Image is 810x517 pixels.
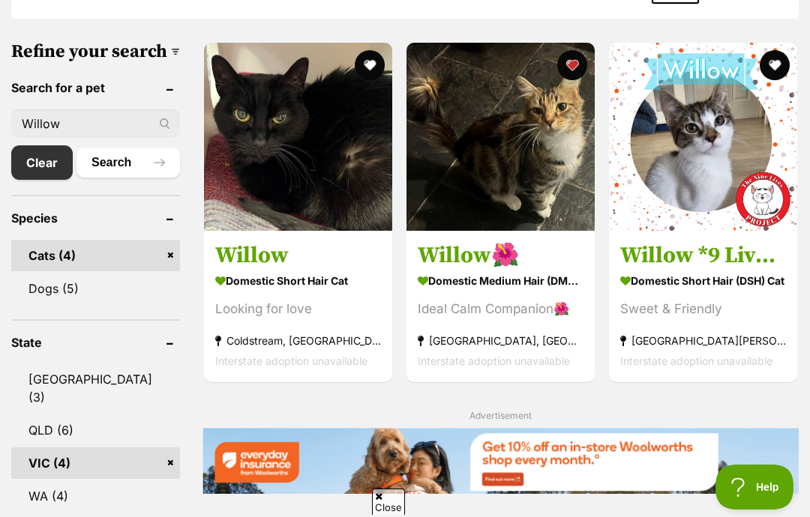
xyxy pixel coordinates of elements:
[11,41,180,62] h3: Refine your search
[11,211,180,225] header: Species
[215,331,381,351] strong: Coldstream, [GEOGRAPHIC_DATA]
[215,355,367,368] span: Interstate adoption unavailable
[418,355,570,368] span: Interstate adoption unavailable
[609,43,797,231] img: Willow *9 Lives Project Rescue* - Domestic Short Hair (DSH) Cat
[557,50,587,80] button: favourite
[620,300,786,320] div: Sweet & Friendly
[372,489,405,515] span: Close
[204,43,392,231] img: Willow - Domestic Short Hair Cat
[202,428,799,494] img: Everyday Insurance promotional banner
[406,43,595,231] img: Willow🌺 - Domestic Medium Hair (DMH) Cat
[11,447,180,479] a: VIC (4)
[469,410,532,421] span: Advertisement
[760,50,790,80] button: favourite
[215,270,381,292] strong: Domestic Short Hair Cat
[418,270,583,292] strong: Domestic Medium Hair (DMH) Cat
[76,148,180,178] button: Search
[418,331,583,351] strong: [GEOGRAPHIC_DATA], [GEOGRAPHIC_DATA]
[418,300,583,320] div: Ideal Calm Companion🌺
[11,480,180,512] a: WA (4)
[204,231,392,383] a: Willow Domestic Short Hair Cat Looking for love Coldstream, [GEOGRAPHIC_DATA] Interstate adoption...
[715,465,795,510] iframe: Help Scout Beacon - Open
[11,336,180,349] header: State
[620,355,772,368] span: Interstate adoption unavailable
[609,231,797,383] a: Willow *9 Lives Project Rescue* Domestic Short Hair (DSH) Cat Sweet & Friendly [GEOGRAPHIC_DATA][...
[11,363,180,413] a: [GEOGRAPHIC_DATA] (3)
[620,331,786,351] strong: [GEOGRAPHIC_DATA][PERSON_NAME][GEOGRAPHIC_DATA]
[418,242,583,270] h3: Willow🌺
[11,81,180,94] header: Search for a pet
[11,273,180,304] a: Dogs (5)
[11,414,180,446] a: QLD (6)
[11,240,180,271] a: Cats (4)
[11,145,73,180] a: Clear
[202,428,799,497] a: Everyday Insurance promotional banner
[620,270,786,292] strong: Domestic Short Hair (DSH) Cat
[620,242,786,270] h3: Willow *9 Lives Project Rescue*
[215,242,381,270] h3: Willow
[355,50,385,80] button: favourite
[406,231,595,383] a: Willow🌺 Domestic Medium Hair (DMH) Cat Ideal Calm Companion🌺 [GEOGRAPHIC_DATA], [GEOGRAPHIC_DATA]...
[215,300,381,320] div: Looking for love
[11,109,180,138] input: Toby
